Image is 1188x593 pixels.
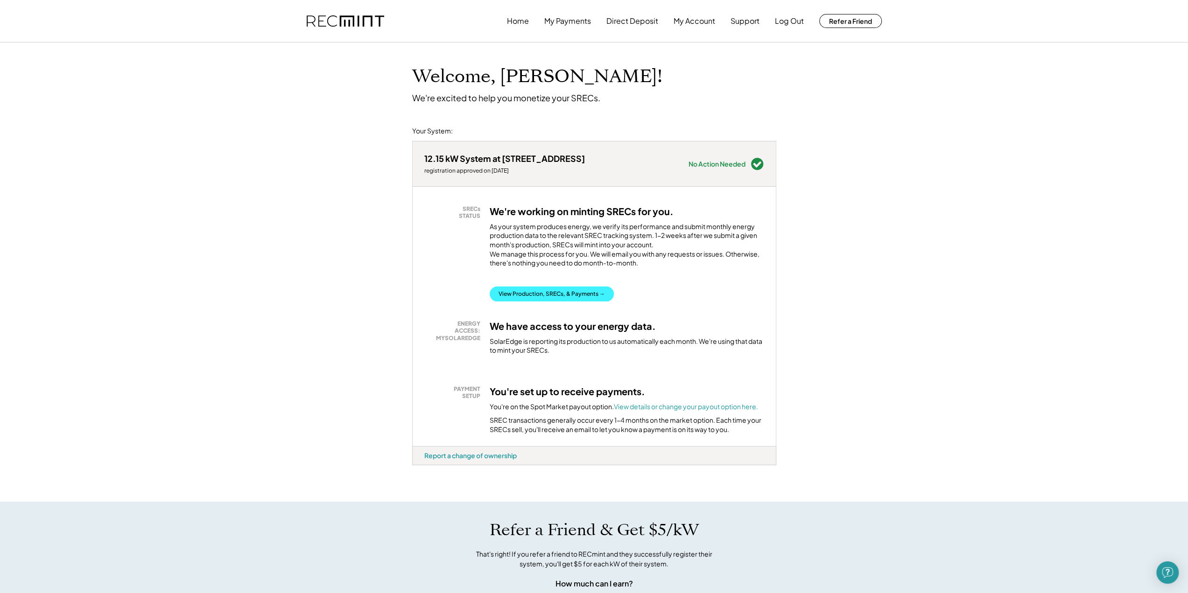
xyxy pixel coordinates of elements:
[775,12,804,30] button: Log Out
[490,416,764,434] div: SREC transactions generally occur every 1-4 months on the market option. Each time your SRECs sel...
[307,15,384,27] img: recmint-logotype%403x.png
[424,167,585,174] div: registration approved on [DATE]
[1156,561,1179,584] div: Open Intercom Messenger
[731,12,759,30] button: Support
[412,126,453,136] div: Your System:
[429,205,480,220] div: SRECs STATUS
[544,12,591,30] button: My Payments
[490,520,699,540] h1: Refer a Friend & Get $5/kW
[412,66,662,88] h1: Welcome, [PERSON_NAME]!
[466,549,723,569] div: That's right! If you refer a friend to RECmint and they successfully register their system, you'l...
[507,12,529,30] button: Home
[819,14,882,28] button: Refer a Friend
[490,222,764,272] div: As your system produces energy, we verify its performance and submit monthly energy production da...
[490,320,656,332] h3: We have access to your energy data.
[606,12,658,30] button: Direct Deposit
[424,451,517,460] div: Report a change of ownership
[412,92,600,103] div: We're excited to help you monetize your SRECs.
[490,205,674,217] h3: We're working on minting SRECs for you.
[490,402,758,412] div: You're on the Spot Market payout option.
[429,320,480,342] div: ENERGY ACCESS: MYSOLAREDGE
[674,12,715,30] button: My Account
[689,160,745,167] div: No Action Needed
[412,465,445,469] div: nxvb8eci - VA Distributed
[424,153,585,164] div: 12.15 kW System at [STREET_ADDRESS]
[490,286,614,301] button: View Production, SRECs, & Payments →
[555,578,633,589] div: How much can I earn?
[614,402,758,411] a: View details or change your payout option here.
[429,385,480,400] div: PAYMENT SETUP
[490,337,764,355] div: SolarEdge is reporting its production to us automatically each month. We're using that data to mi...
[490,385,645,398] h3: You're set up to receive payments.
